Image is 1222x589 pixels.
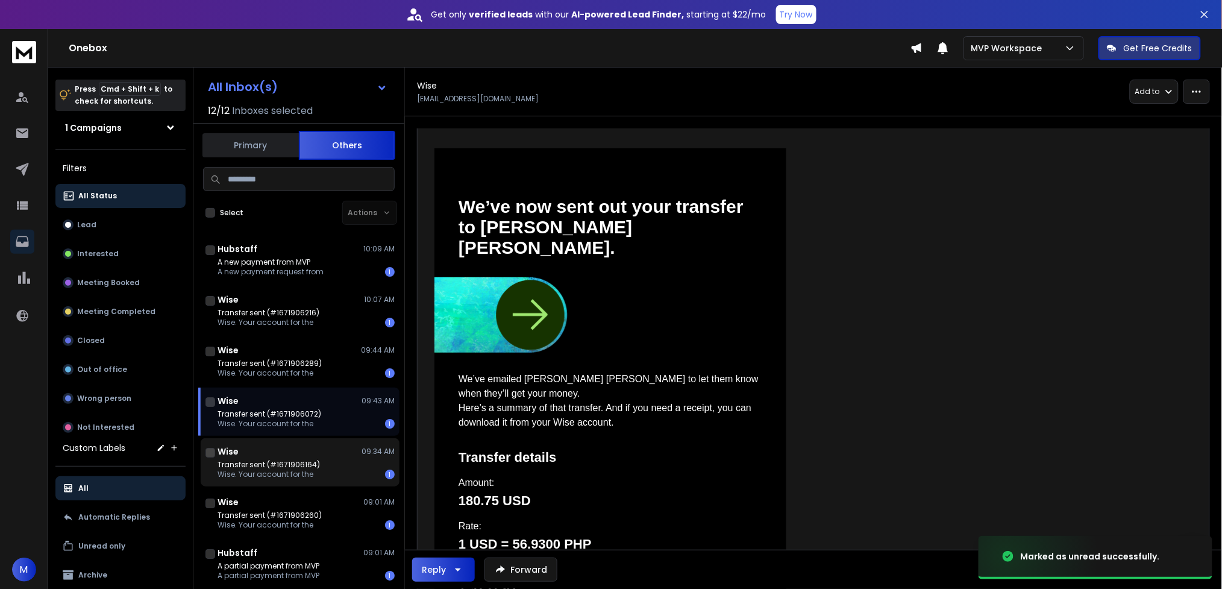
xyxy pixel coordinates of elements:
[218,318,319,327] p: Wise. Your account for the
[299,131,395,160] button: Others
[218,511,322,520] p: Transfer sent (#1671906260)
[78,570,107,580] p: Archive
[218,395,239,407] h1: Wise
[362,447,395,456] p: 09:34 AM
[55,300,186,324] button: Meeting Completed
[218,496,239,508] h1: Wise
[55,357,186,382] button: Out of office
[78,483,89,493] p: All
[55,242,186,266] button: Interested
[218,267,324,277] p: A new payment request from
[459,476,762,490] div: Amount:
[218,368,322,378] p: Wise. Your account for the
[55,213,186,237] button: Lead
[412,558,475,582] button: Reply
[385,318,395,327] div: 1
[77,249,119,259] p: Interested
[99,82,161,96] span: Cmd + Shift + k
[218,257,324,267] p: A new payment from MVP
[422,564,446,576] div: Reply
[55,415,186,439] button: Not Interested
[78,191,117,201] p: All Status
[364,295,395,304] p: 10:07 AM
[363,548,395,558] p: 09:01 AM
[77,278,140,288] p: Meeting Booked
[1124,42,1192,54] p: Get Free Credits
[55,476,186,500] button: All
[459,449,762,466] div: Transfer details
[385,571,395,581] div: 1
[55,116,186,140] button: 1 Campaigns
[12,558,36,582] button: M
[55,184,186,208] button: All Status
[1135,87,1160,96] p: Add to
[232,104,313,118] h3: Inboxes selected
[77,423,134,432] p: Not Interested
[385,368,395,378] div: 1
[459,401,762,430] div: Here’s a summary of that transfer. And if you need a receipt, you can download it from your Wise ...
[75,83,172,107] p: Press to check for shortcuts.
[218,520,322,530] p: Wise. Your account for the
[572,8,685,20] strong: AI-powered Lead Finder,
[77,365,127,374] p: Out of office
[218,294,239,306] h1: Wise
[459,493,762,509] div: 180.75 USD
[220,208,243,218] label: Select
[218,460,320,470] p: Transfer sent (#1671906164)
[202,132,299,159] button: Primary
[385,419,395,429] div: 1
[218,470,320,479] p: Wise. Your account for the
[78,512,150,522] p: Automatic Replies
[77,220,96,230] p: Lead
[385,470,395,479] div: 1
[218,446,239,458] h1: Wise
[385,267,395,277] div: 1
[12,41,36,63] img: logo
[218,561,319,571] p: A partial payment from MVP
[55,534,186,558] button: Unread only
[208,104,230,118] span: 12 / 12
[198,75,397,99] button: All Inbox(s)
[469,8,533,20] strong: verified leads
[361,345,395,355] p: 09:44 AM
[218,571,319,581] p: A partial payment from MVP
[55,160,186,177] h3: Filters
[1021,550,1160,562] div: Marked as unread successfully.
[459,536,762,553] div: 1 USD = 56.9300 PHP
[77,307,155,317] p: Meeting Completed
[78,541,125,551] p: Unread only
[69,41,910,55] h1: Onebox
[55,329,186,353] button: Closed
[218,409,321,419] p: Transfer sent (#1671906072)
[77,394,131,403] p: Wrong person
[63,442,125,454] h3: Custom Labels
[459,519,762,534] div: Rate:
[362,396,395,406] p: 09:43 AM
[431,8,766,20] p: Get only with our starting at $22/mo
[65,122,122,134] h1: 1 Campaigns
[77,336,105,345] p: Closed
[363,497,395,507] p: 09:01 AM
[780,8,813,20] p: Try Now
[218,547,257,559] h1: Hubstaff
[363,244,395,254] p: 10:09 AM
[55,386,186,411] button: Wrong person
[218,344,239,356] h1: Wise
[1098,36,1201,60] button: Get Free Credits
[208,81,278,93] h1: All Inbox(s)
[417,94,539,104] p: [EMAIL_ADDRESS][DOMAIN_NAME]
[55,271,186,295] button: Meeting Booked
[459,197,762,258] div: We’ve now sent out your transfer to [PERSON_NAME] [PERSON_NAME].
[218,419,321,429] p: Wise. Your account for the
[218,359,322,368] p: Transfer sent (#1671906289)
[971,42,1047,54] p: MVP Workspace
[417,80,437,92] h1: Wise
[385,520,395,530] div: 1
[218,308,319,318] p: Transfer sent (#1671906216)
[776,5,816,24] button: Try Now
[55,563,186,587] button: Archive
[55,505,186,529] button: Automatic Replies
